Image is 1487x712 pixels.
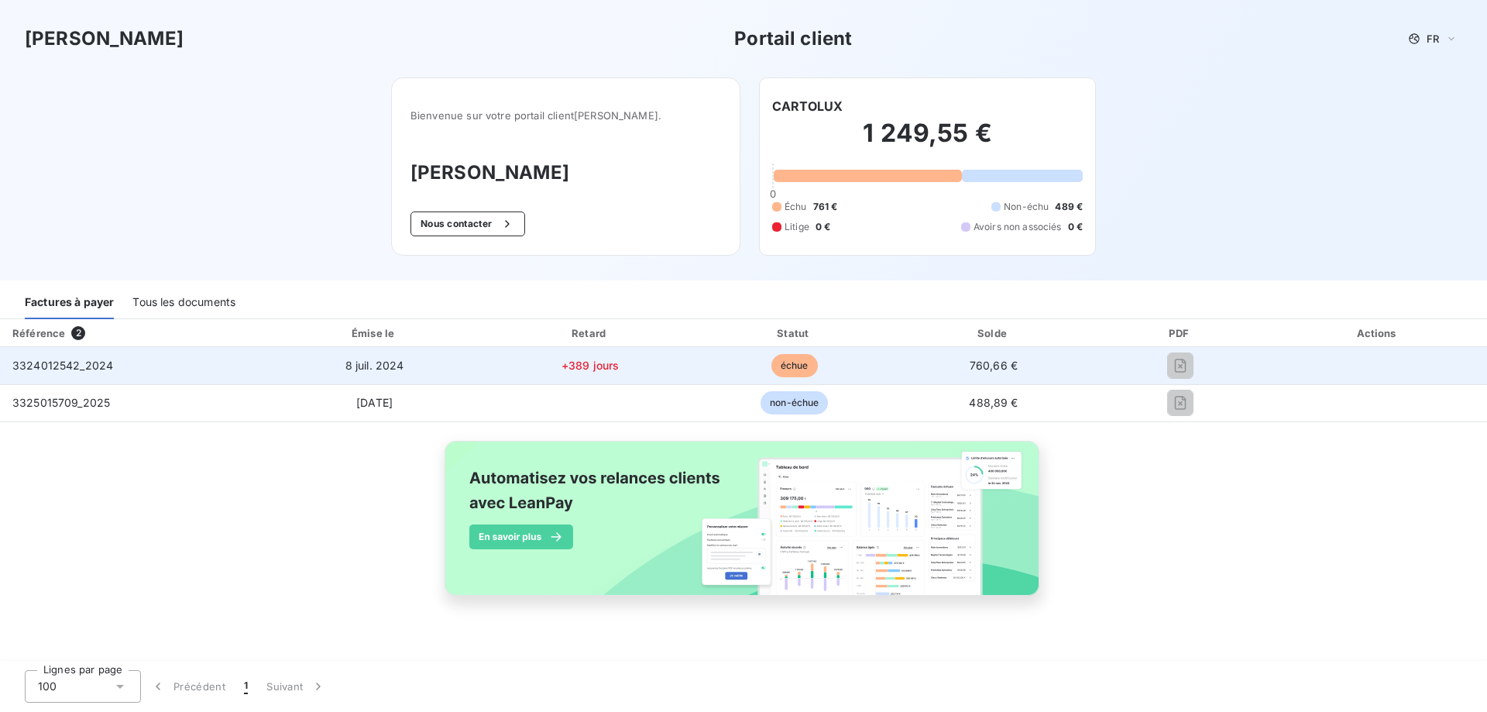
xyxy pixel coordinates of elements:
[813,200,838,214] span: 761 €
[785,220,809,234] span: Litige
[1095,325,1265,341] div: PDF
[12,327,65,339] div: Référence
[12,396,110,409] span: 3325015709_2025
[235,670,257,703] button: 1
[770,187,776,200] span: 0
[356,396,393,409] span: [DATE]
[490,325,691,341] div: Retard
[785,200,807,214] span: Échu
[1004,200,1049,214] span: Non-échu
[410,159,721,187] h3: [PERSON_NAME]
[132,287,235,319] div: Tous les documents
[431,432,1056,622] img: banner
[38,679,57,694] span: 100
[816,220,830,234] span: 0 €
[257,670,335,703] button: Suivant
[1427,33,1439,45] span: FR
[410,212,525,236] button: Nous contacter
[12,359,113,372] span: 3324012542_2024
[697,325,893,341] div: Statut
[561,359,620,372] span: +389 jours
[761,391,828,414] span: non-échue
[974,220,1062,234] span: Avoirs non associés
[1055,200,1083,214] span: 489 €
[969,396,1018,409] span: 488,89 €
[970,359,1018,372] span: 760,66 €
[1068,220,1083,234] span: 0 €
[265,325,483,341] div: Émise le
[25,287,114,319] div: Factures à payer
[772,118,1083,164] h2: 1 249,55 €
[772,97,843,115] h6: CARTOLUX
[71,326,85,340] span: 2
[734,25,852,53] h3: Portail client
[25,25,184,53] h3: [PERSON_NAME]
[141,670,235,703] button: Précédent
[244,679,248,694] span: 1
[1272,325,1484,341] div: Actions
[898,325,1089,341] div: Solde
[771,354,818,377] span: échue
[345,359,404,372] span: 8 juil. 2024
[410,109,721,122] span: Bienvenue sur votre portail client [PERSON_NAME] .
